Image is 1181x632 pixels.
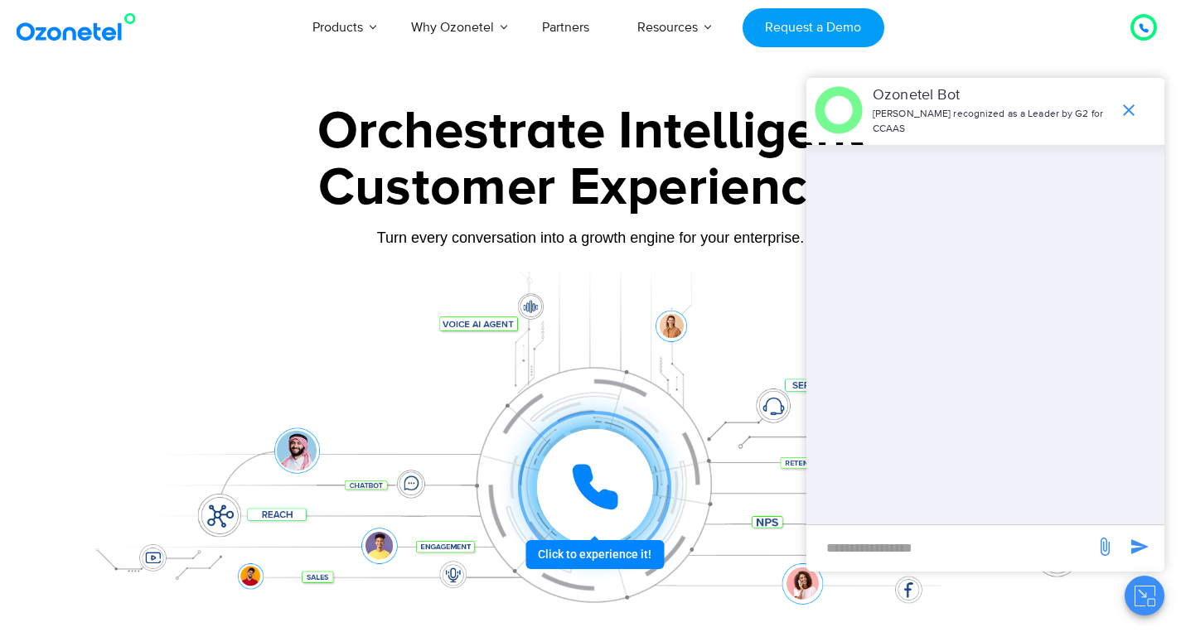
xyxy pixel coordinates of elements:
[743,8,884,47] a: Request a Demo
[1088,530,1121,563] span: send message
[73,148,1109,228] div: Customer Experiences
[73,229,1109,247] div: Turn every conversation into a growth engine for your enterprise.
[1125,576,1164,615] button: Close chat
[815,86,863,134] img: header
[873,107,1111,137] p: [PERSON_NAME] recognized as a Leader by G2 for CCAAS
[73,105,1109,158] div: Orchestrate Intelligent
[873,84,1111,107] p: Ozonetel Bot
[1112,94,1145,127] span: end chat or minimize
[1123,530,1156,563] span: send message
[815,533,1087,563] div: new-msg-input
